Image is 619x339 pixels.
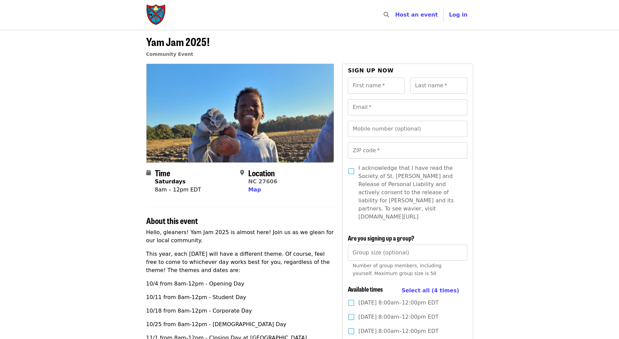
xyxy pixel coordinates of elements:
p: Hello, gleaners! Yam Jam 2025 is almost here! Join us as we glean for our local community. [146,228,334,245]
span: Select all (4 times) [402,287,459,294]
span: Are you signing up a group? [348,233,414,242]
input: ZIP code [348,142,467,159]
p: This year, each [DATE] will have a different theme. Of course, feel free to come to whichever day... [146,250,334,274]
i: calendar icon [146,169,151,176]
span: [DATE] 8:00am–12:00pm EDT [358,299,439,307]
span: Available times [348,285,383,293]
div: 8am – 12pm EDT [155,186,201,194]
span: Map [248,186,261,193]
i: search icon [384,12,389,18]
span: Number of group members, including yourself. Maximum group size is 50 [353,263,441,276]
span: Time [155,167,170,179]
button: Select all (4 times) [402,286,459,296]
input: [object Object] [348,245,467,261]
input: First name [348,77,405,94]
span: About this event [146,214,198,226]
a: Community Event [146,51,193,57]
span: Log in [449,12,467,18]
span: Location [248,167,275,179]
input: Last name [410,77,467,94]
a: Host an event [395,12,438,18]
p: 10/11 from 8am-12pm - Student Day [146,293,334,301]
p: 10/4 from 8am-12pm - Opening Day [146,280,334,288]
i: map-marker-alt icon [240,169,244,176]
input: Email [348,99,467,115]
a: NC 27606 [248,178,277,185]
p: 10/25 from 8am-12pm - [DEMOGRAPHIC_DATA] Day [146,320,334,329]
span: Sign up now [348,67,394,74]
button: Log in [443,8,473,22]
button: Map [248,186,261,194]
strong: Saturdays [155,178,186,185]
span: Yam Jam 2025! [146,33,210,49]
img: Society of St. Andrew - Home [146,4,166,26]
input: Search [393,7,398,23]
span: [DATE] 8:00am–12:00pm EDT [358,313,439,321]
input: Mobile number (optional) [348,121,467,137]
p: 10/18 from 8am-12pm - Corporate Day [146,307,334,315]
span: I acknowledge that I have read the Society of St. [PERSON_NAME] and Release of Personal Liability... [358,164,462,221]
img: Yam Jam 2025! organized by Society of St. Andrew [147,64,334,162]
span: [DATE] 8:00am–12:00pm EDT [358,327,439,335]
